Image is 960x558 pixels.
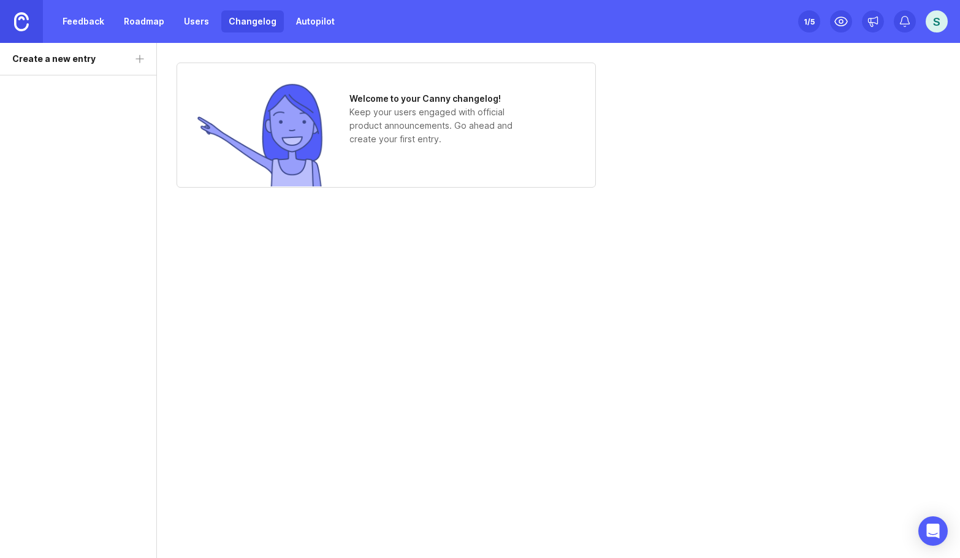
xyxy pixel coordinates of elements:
[177,10,216,32] a: Users
[918,516,948,546] div: Open Intercom Messenger
[196,82,325,186] img: no entries
[926,10,948,32] button: S
[221,10,284,32] a: Changelog
[116,10,172,32] a: Roadmap
[12,52,96,66] div: Create a new entry
[804,13,815,30] div: 1 /5
[14,12,29,31] img: Canny Home
[289,10,342,32] a: Autopilot
[349,105,533,146] p: Keep your users engaged with official product announcements. Go ahead and create your first entry.
[349,92,533,105] h1: Welcome to your Canny changelog!
[798,10,820,32] button: 1/5
[55,10,112,32] a: Feedback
